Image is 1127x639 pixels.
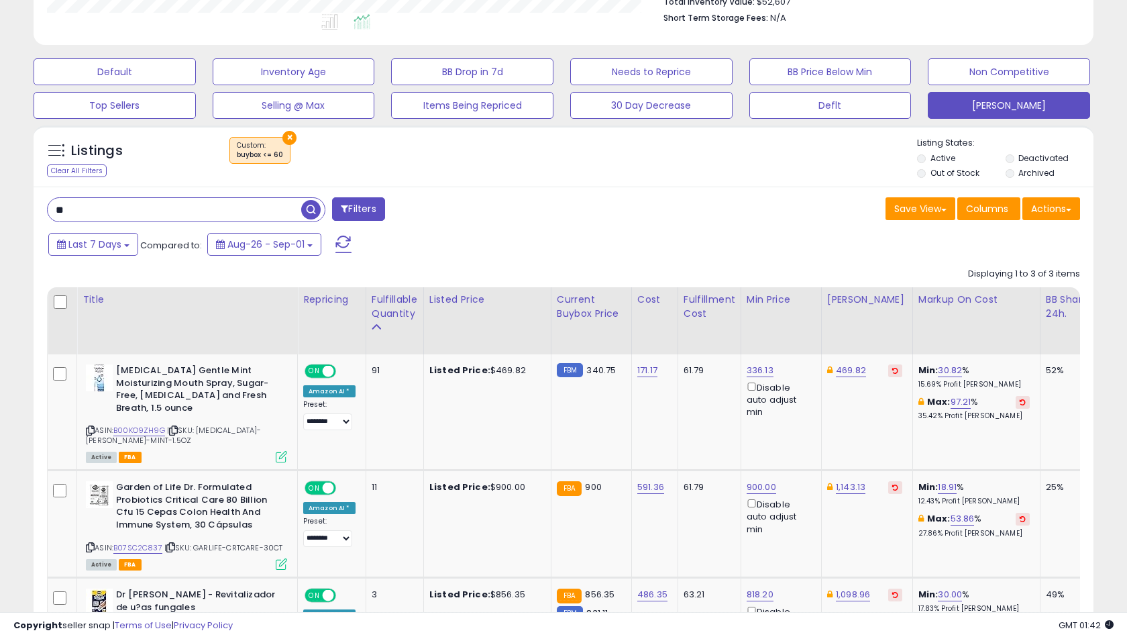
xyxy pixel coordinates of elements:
small: FBM [557,363,583,377]
span: 856.35 [585,588,614,601]
div: Title [83,293,292,307]
div: buybox <= 60 [237,150,283,160]
a: 336.13 [747,364,773,377]
label: Archived [1018,167,1055,179]
div: $856.35 [429,589,541,601]
button: Aug-26 - Sep-01 [207,233,321,256]
p: 35.42% Profit [PERSON_NAME] [918,411,1030,421]
a: 469.82 [836,364,866,377]
div: Fulfillable Quantity [372,293,418,321]
div: Fulfillment Cost [684,293,735,321]
div: seller snap | | [13,620,233,632]
div: 52% [1046,364,1090,377]
div: Amazon AI * [303,385,356,397]
a: B07SC2C837 [113,542,162,554]
strong: Copyright [13,619,62,632]
button: Selling @ Max [213,92,375,119]
div: 61.79 [684,364,731,377]
a: 900.00 [747,481,776,494]
div: 11 [372,481,413,493]
small: FBA [557,481,582,496]
div: Displaying 1 to 3 of 3 items [968,268,1080,281]
button: Save View [885,197,955,220]
span: ON [306,483,323,494]
span: 2025-09-9 01:42 GMT [1059,619,1114,632]
b: Listed Price: [429,481,490,493]
label: Active [930,152,955,164]
a: Terms of Use [115,619,172,632]
span: All listings currently available for purchase on Amazon [86,452,117,463]
div: BB Share 24h. [1046,293,1095,321]
div: Disable auto adjust min [747,380,811,418]
span: ON [306,590,323,601]
th: The percentage added to the cost of goods (COGS) that forms the calculator for Min & Max prices. [912,287,1040,354]
button: Columns [957,197,1020,220]
b: [MEDICAL_DATA] Gentle Mint Moisturizing Mouth Spray, Sugar-Free, [MEDICAL_DATA] and Fresh Breath,... [116,364,279,417]
p: 12.43% Profit [PERSON_NAME] [918,497,1030,506]
button: BB Drop in 7d [391,58,553,85]
div: 49% [1046,589,1090,601]
span: | SKU: GARLIFE-CRTCARE-30CT [164,542,283,553]
a: 818.20 [747,588,773,601]
b: Dr [PERSON_NAME] - Revitalizador de u?as fungales [116,589,279,617]
div: Min Price [747,293,816,307]
button: BB Price Below Min [749,58,912,85]
a: 486.35 [637,588,667,601]
span: 340.75 [586,364,616,377]
a: 97.21 [951,395,971,409]
a: 53.86 [951,512,975,526]
div: Markup on Cost [918,293,1034,307]
b: Max: [927,395,951,408]
button: × [282,131,297,145]
a: 18.91 [938,481,957,494]
a: 1,098.96 [836,588,870,601]
b: Min: [918,364,938,377]
span: Columns [966,202,1008,215]
b: Short Term Storage Fees: [663,12,768,23]
span: OFF [334,590,356,601]
div: ASIN: [86,364,287,461]
b: Max: [927,512,951,525]
div: 91 [372,364,413,377]
div: % [918,589,1030,613]
p: 15.69% Profit [PERSON_NAME] [918,380,1030,389]
p: Listing States: [917,137,1093,150]
b: Listed Price: [429,364,490,377]
div: $469.82 [429,364,541,377]
img: 516Bc1oHiGL._SL40_.jpg [86,481,113,508]
p: 27.86% Profit [PERSON_NAME] [918,529,1030,538]
span: ON [306,366,323,377]
button: Filters [332,197,384,221]
div: Clear All Filters [47,164,107,177]
div: Repricing [303,293,360,307]
div: 25% [1046,481,1090,493]
button: Non Competitive [928,58,1090,85]
span: FBA [119,559,142,571]
div: Current Buybox Price [557,293,626,321]
img: 5118gUcBAeL._SL40_.jpg [86,364,113,391]
span: OFF [334,483,356,494]
b: Min: [918,481,938,493]
div: $900.00 [429,481,541,493]
img: 41jAXpimhEL._SL40_.jpg [86,589,113,616]
span: Compared to: [140,239,202,252]
button: Last 7 Days [48,233,138,256]
a: 30.00 [938,588,962,601]
button: [PERSON_NAME] [928,92,1090,119]
button: Deflt [749,92,912,119]
a: 171.17 [637,364,657,377]
div: 61.79 [684,481,731,493]
label: Deactivated [1018,152,1069,164]
div: % [918,396,1030,421]
div: [PERSON_NAME] [827,293,907,307]
span: FBA [119,452,142,463]
div: Disable auto adjust min [747,497,811,535]
div: Preset: [303,517,356,547]
span: N/A [770,11,786,24]
button: Needs to Reprice [570,58,733,85]
span: Custom: [237,140,283,160]
h5: Listings [71,142,123,160]
a: 30.82 [938,364,962,377]
div: ASIN: [86,481,287,569]
span: All listings currently available for purchase on Amazon [86,559,117,571]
